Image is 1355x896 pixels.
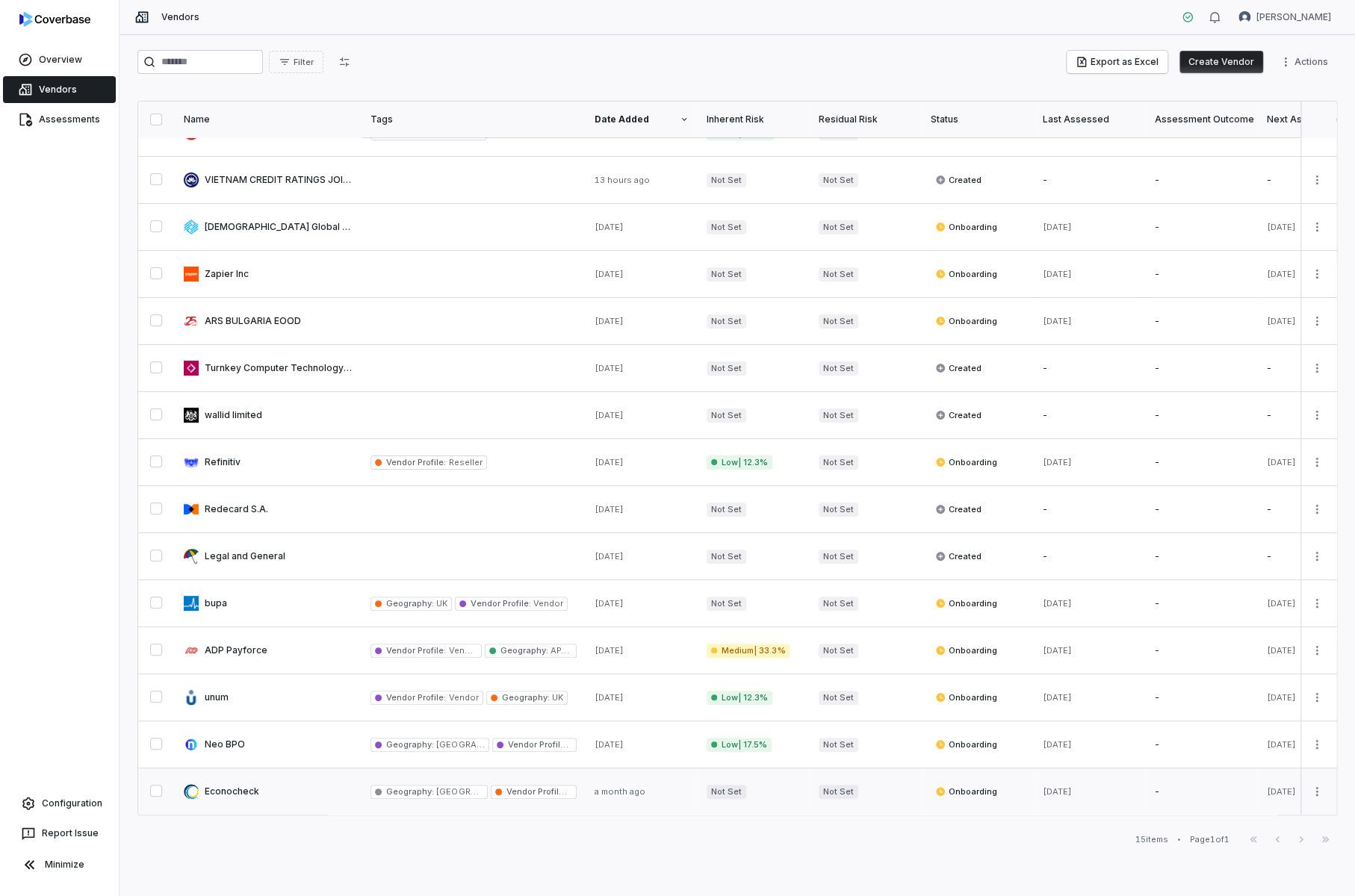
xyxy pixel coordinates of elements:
button: More actions [1305,169,1329,191]
span: Geography : [386,598,434,609]
div: Page 1 of 1 [1190,834,1230,845]
span: Created [935,174,982,186]
span: [DATE] [595,457,624,467]
img: logo-D7KZi-bG.svg [19,12,90,27]
span: [DATE] [1267,457,1296,467]
a: Vendors [3,76,116,103]
span: Not Set [707,597,746,611]
button: Philip Woolley avatar[PERSON_NAME] [1230,6,1340,28]
button: More actions [1305,545,1329,567]
span: Created [935,550,982,562]
span: Geography : [386,739,434,750]
span: [PERSON_NAME] [1256,11,1331,23]
span: Not Set [819,691,858,705]
span: [DATE] [1267,269,1296,279]
div: Assessment Outcome [1155,113,1249,125]
span: [DATE] [595,692,624,703]
span: [DATE] [595,269,624,279]
span: UK [550,692,563,703]
button: More actions [1305,263,1329,285]
div: • [1177,834,1181,844]
span: Not Set [819,644,858,658]
span: Onboarding [935,221,997,233]
div: Tags [370,113,577,125]
span: [DATE] [1043,786,1072,797]
span: Not Set [819,785,858,799]
span: Not Set [819,738,858,752]
button: More actions [1275,51,1337,73]
span: Filter [294,57,314,68]
span: [DATE] [595,739,624,750]
button: Report Issue [6,820,113,847]
span: Not Set [707,550,746,564]
button: More actions [1305,216,1329,238]
span: [DATE] [595,410,624,420]
span: Onboarding [935,785,997,797]
span: [DATE] [1267,316,1296,326]
button: More actions [1305,404,1329,426]
span: Not Set [707,408,746,423]
td: - [1146,721,1258,768]
span: Vendor [446,692,478,703]
a: Configuration [6,790,113,817]
button: More actions [1305,451,1329,473]
span: Vendor Profile : [508,739,568,750]
span: Vendor Profile : [386,692,446,703]
span: Vendor Profile : [506,786,567,797]
span: [DATE] [1267,692,1296,703]
span: Vendor [531,598,563,609]
span: [DATE] [1043,692,1072,703]
span: Geography : [500,645,548,656]
div: Date Added [595,113,689,125]
span: [DATE] [595,363,624,373]
button: Filter [269,51,323,73]
button: More actions [1305,733,1329,756]
td: - [1146,251,1258,298]
button: Minimize [6,850,113,880]
span: [DATE] [1043,457,1072,467]
span: Geography : [386,786,434,797]
td: - [1146,157,1258,204]
span: Created [935,503,982,515]
span: Reseller [446,457,482,467]
td: - [1034,345,1146,392]
button: More actions [1305,310,1329,332]
span: Vendors [161,11,199,23]
td: - [1146,580,1258,627]
span: Not Set [707,173,746,187]
div: Residual Risk [819,113,913,125]
button: More actions [1305,686,1329,709]
span: [DATE] [1043,269,1072,279]
span: Not Set [819,550,858,564]
span: Onboarding [935,456,997,468]
span: Not Set [707,361,746,376]
span: [DATE] [595,551,624,561]
span: Vendor Profile : [386,645,446,656]
span: Onboarding [935,691,997,703]
span: Medium | 33.3% [707,644,790,658]
button: More actions [1305,592,1329,615]
td: - [1034,533,1146,580]
span: Onboarding [935,644,997,656]
span: Vendor Profile : [386,128,446,138]
a: Assessments [3,106,116,133]
span: a month ago [595,786,645,797]
span: Low | 12.3% [707,455,772,470]
span: Not Set [819,220,858,234]
button: More actions [1305,780,1329,803]
span: Not Set [819,455,858,470]
span: Low | 17.5% [707,738,772,752]
span: UK [434,598,447,609]
span: Reseller [446,128,482,138]
span: 13 hours ago [595,175,650,185]
td: - [1146,533,1258,580]
span: [DATE] [595,645,624,656]
button: More actions [1305,357,1329,379]
td: - [1146,627,1258,674]
td: - [1034,157,1146,204]
span: Low | 12.3% [707,691,772,705]
span: Not Set [707,267,746,281]
span: [DATE] [1267,598,1296,609]
td: - [1146,298,1258,345]
td: - [1146,204,1258,251]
